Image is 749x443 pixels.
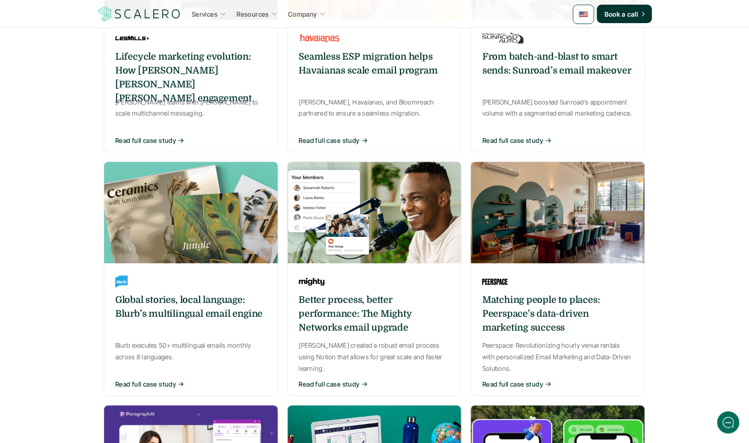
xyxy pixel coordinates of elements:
p: Resources [237,9,269,19]
p: Read full case study [299,136,360,146]
button: Read full case study [299,136,450,146]
h6: From batch-and-blast to smart sends: Sunroad’s email makeover [482,50,634,78]
button: Read full case study [115,136,267,146]
h6: Lifecycle marketing evolution: How [PERSON_NAME] [PERSON_NAME] [PERSON_NAME] engagement [115,50,267,105]
h2: Let us know if we can help with lifecycle marketing. [14,62,171,106]
p: Services [192,9,218,19]
p: [PERSON_NAME] teams with [PERSON_NAME] to scale multichannel messaging. [115,96,267,119]
img: 🇺🇸 [579,10,588,19]
p: [PERSON_NAME] created a robust email process using Notion that allows for great scale and faster ... [299,340,450,375]
p: Read full case study [482,136,543,146]
span: New conversation [60,128,111,135]
h1: Hi! Welcome to [GEOGRAPHIC_DATA]. [14,45,171,60]
button: Read full case study [482,136,634,146]
p: [PERSON_NAME] boosted Sunroad’s appointment volume with a segmented email marketing cadence. [482,96,634,119]
p: Book a call [605,9,638,19]
button: New conversation [14,123,171,141]
button: Read full case study [482,380,634,389]
img: Three books placed together with different covers [104,162,278,264]
h6: Matching people to places: Peerspace’s data-driven marketing success [482,294,634,335]
a: Scalero company logotype [97,6,182,22]
a: A production set featuring two musiciansMatching people to places: Peerspace’s data-driven market... [471,162,645,396]
p: Read full case study [299,380,360,389]
button: Read full case study [115,380,267,389]
a: Book a call [597,5,652,23]
a: Three books placed together with different coversGlobal stories, local language: Blurb’s multilin... [104,162,278,396]
h6: Global stories, local language: Blurb’s multilingual email engine [115,294,267,321]
p: Blurb executes 50+ multilingual emails monthly across 8 languages. [115,340,267,363]
img: Mobile interface of a community hub and a picture of a woman [287,162,462,264]
p: Read full case study [482,380,543,389]
img: A production set featuring two musicians [471,162,645,264]
button: Read full case study [299,380,450,389]
h6: Seamless ESP migration helps Havaianas scale email program [299,50,450,78]
p: [PERSON_NAME], Havaianas, and Bloomreach partnered to ensure a seamless migration. [299,96,450,119]
p: Read full case study [115,136,176,146]
h6: Better process, better performance: The Mighty Networks email upgrade [299,294,450,335]
img: Scalero company logotype [97,5,182,23]
a: Mobile interface of a community hub and a picture of a womanBetter process, better performance: T... [287,162,462,396]
p: Peerspace: Revolutionizing hourly venue rentals with personalized Email Marketing and Data-Driven... [482,340,634,375]
iframe: gist-messenger-bubble-iframe [718,412,740,434]
p: Read full case study [115,380,176,389]
p: Company [288,9,317,19]
span: We run on Gist [77,323,117,329]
